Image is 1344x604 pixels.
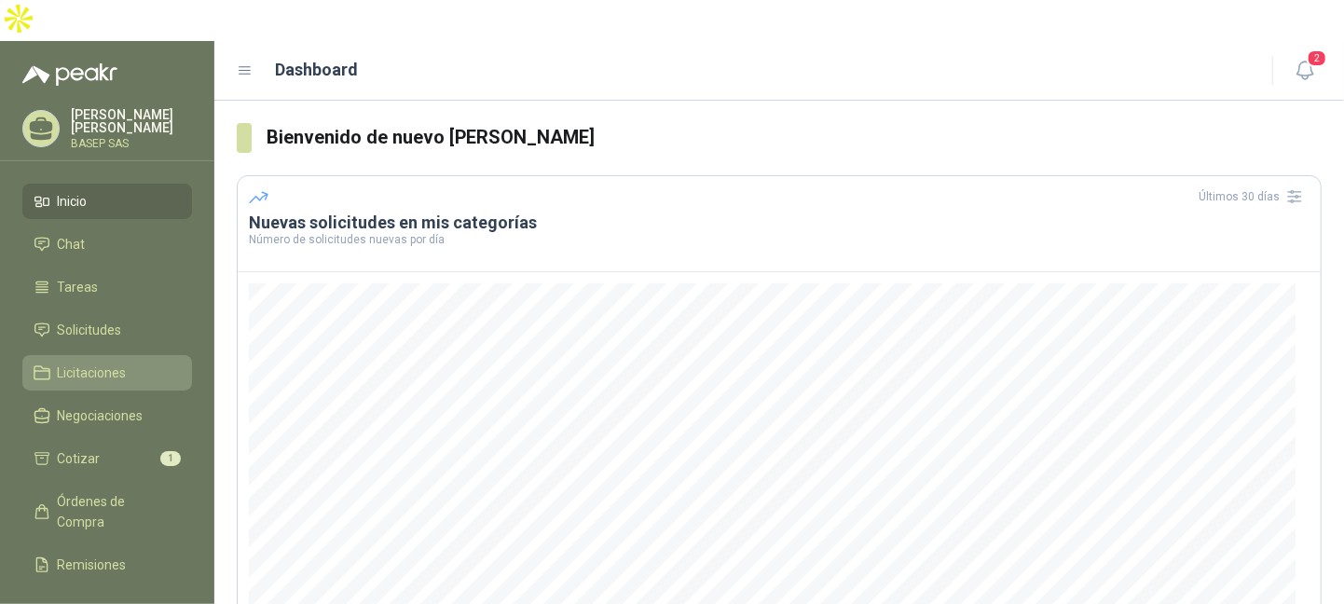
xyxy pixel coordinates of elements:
h3: Bienvenido de nuevo [PERSON_NAME] [267,123,1322,152]
img: Logo peakr [22,63,117,86]
span: Órdenes de Compra [58,491,174,532]
a: Remisiones [22,547,192,583]
a: Licitaciones [22,355,192,391]
div: Últimos 30 días [1199,182,1310,212]
span: Licitaciones [58,363,127,383]
a: Negociaciones [22,398,192,433]
span: Cotizar [58,448,101,469]
a: Cotizar1 [22,441,192,476]
a: Solicitudes [22,312,192,348]
a: Tareas [22,269,192,305]
span: Chat [58,234,86,254]
p: BASEP SAS [71,138,192,149]
span: 1 [160,451,181,466]
p: [PERSON_NAME] [PERSON_NAME] [71,108,192,134]
span: Inicio [58,191,88,212]
span: Negociaciones [58,405,144,426]
a: Chat [22,226,192,262]
h1: Dashboard [276,57,359,83]
h3: Nuevas solicitudes en mis categorías [249,212,1310,234]
span: Tareas [58,277,99,297]
a: Inicio [22,184,192,219]
a: Órdenes de Compra [22,484,192,540]
span: Solicitudes [58,320,122,340]
span: Remisiones [58,555,127,575]
button: 2 [1288,54,1322,88]
p: Número de solicitudes nuevas por día [249,234,1310,245]
span: 2 [1307,49,1327,67]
